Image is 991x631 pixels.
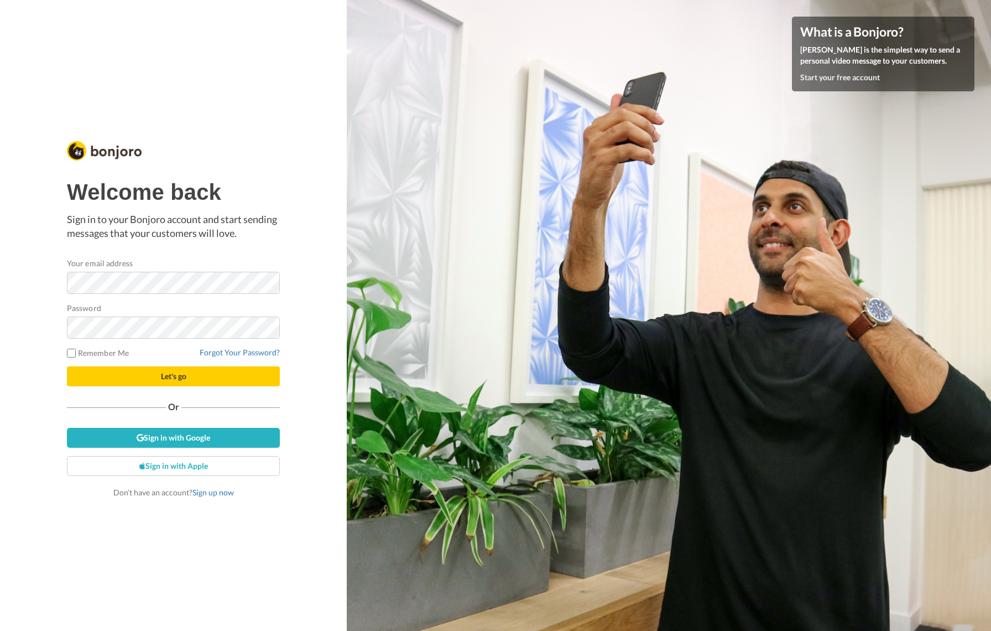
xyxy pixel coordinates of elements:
label: Password [67,302,101,314]
button: Let's go [67,366,280,386]
label: Your email address [67,257,133,269]
a: Start your free account [800,73,880,82]
input: Remember Me [67,349,76,358]
span: Don’t have an account? [113,488,234,497]
label: Remember Me [67,347,129,359]
p: [PERSON_NAME] is the simplest way to send a personal video message to your customers. [800,44,966,66]
span: Or [166,403,181,411]
a: Sign in with Google [67,428,280,448]
a: Sign up now [192,488,234,497]
p: Sign in to your Bonjoro account and start sending messages that your customers will love. [67,213,280,241]
a: Sign in with Apple [67,456,280,476]
h1: Welcome back [67,180,280,204]
h4: What is a Bonjoro? [800,25,966,39]
span: Let's go [161,371,186,381]
a: Forgot Your Password? [200,348,280,357]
